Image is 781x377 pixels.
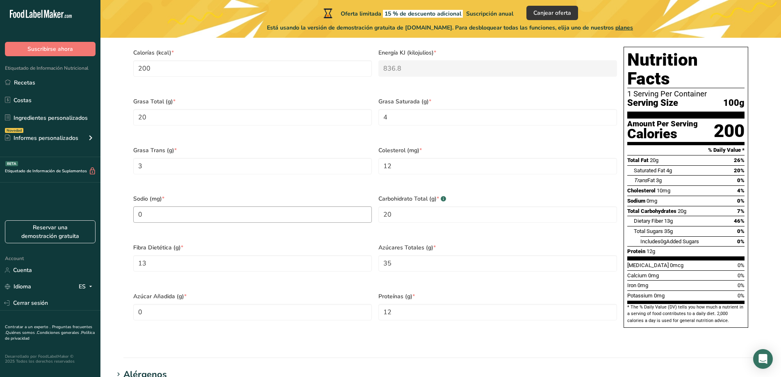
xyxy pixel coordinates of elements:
[714,120,745,142] div: 200
[5,324,92,336] a: Preguntas frecuentes .
[753,349,773,369] div: Open Intercom Messenger
[647,248,655,254] span: 12g
[466,10,513,18] span: Suscripción anual
[133,292,372,301] span: Azúcar Añadida (g)
[27,45,73,53] span: Suscribirse ahora
[664,228,673,234] span: 35g
[383,10,463,18] span: 15 % de descuento adicional
[526,6,578,20] button: Canjear oferta
[322,8,513,18] div: Oferta limitada
[627,292,653,299] span: Potassium
[627,272,647,279] span: Calcium
[734,167,745,174] span: 20%
[5,128,23,133] div: Novedad
[737,228,745,234] span: 0%
[738,272,745,279] span: 0%
[6,330,37,336] a: Quiénes somos .
[378,194,617,203] span: Carbohidrato Total (g)
[634,228,663,234] span: Total Sugars
[737,198,745,204] span: 0%
[738,292,745,299] span: 0%
[133,146,372,155] span: Grasa Trans (g)
[634,177,647,183] i: Trans
[627,248,645,254] span: Protein
[5,134,78,142] div: Informes personalizados
[734,218,745,224] span: 46%
[737,208,745,214] span: 7%
[533,9,571,17] span: Canjear oferta
[627,198,645,204] span: Sodium
[627,90,745,98] div: 1 Serving Per Container
[638,282,648,288] span: 0mg
[627,282,636,288] span: Iron
[133,48,372,57] span: Calorías (kcal)
[627,128,698,140] div: Calories
[627,187,656,194] span: Cholesterol
[738,282,745,288] span: 0%
[378,243,617,252] span: Azúcares Totales (g)
[5,161,18,166] div: BETA
[666,167,672,174] span: 4g
[634,218,663,224] span: Dietary Fiber
[133,243,372,252] span: Fibra Dietética (g)
[378,146,617,155] span: Colesterol (mg)
[133,97,372,106] span: Grasa Total (g)
[627,304,745,324] section: * The % Daily Value (DV) tells you how much a nutrient in a serving of food contributes to a dail...
[737,187,745,194] span: 4%
[648,272,659,279] span: 0mg
[660,238,666,244] span: 0g
[650,157,658,163] span: 20g
[723,98,745,108] span: 100g
[664,218,673,224] span: 13g
[634,177,655,183] span: Fat
[378,97,617,106] span: Grasa Saturada (g)
[378,48,617,57] span: Energía KJ (kilojulios)
[133,194,372,203] span: Sodio (mg)
[5,330,95,341] a: Política de privacidad
[5,279,31,294] a: Idioma
[627,262,669,268] span: [MEDICAL_DATA]
[734,157,745,163] span: 26%
[627,157,649,163] span: Total Fat
[678,208,686,214] span: 20g
[627,145,745,155] section: % Daily Value *
[738,262,745,268] span: 0%
[5,324,50,330] a: Contratar a un experto .
[737,238,745,244] span: 0%
[656,177,662,183] span: 3g
[627,50,745,88] h1: Nutrition Facts
[37,330,81,336] a: Condiciones generales .
[627,98,678,108] span: Serving Size
[615,24,633,32] span: planes
[5,354,96,364] div: Desarrollado por FoodLabelMaker © 2025 Todos los derechos reservados
[654,292,665,299] span: 0mg
[737,177,745,183] span: 0%
[79,282,96,292] div: ES
[378,292,617,301] span: Proteínas (g)
[5,42,96,56] button: Suscribirse ahora
[640,238,699,244] span: Includes Added Sugars
[267,23,633,32] span: Está usando la versión de demostración gratuita de [DOMAIN_NAME]. Para desbloquear todas las func...
[647,198,657,204] span: 0mg
[627,208,676,214] span: Total Carbohydrates
[5,220,96,243] a: Reservar una demostración gratuita
[657,187,670,194] span: 10mg
[670,262,683,268] span: 0mcg
[627,120,698,128] div: Amount Per Serving
[634,167,665,174] span: Saturated Fat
